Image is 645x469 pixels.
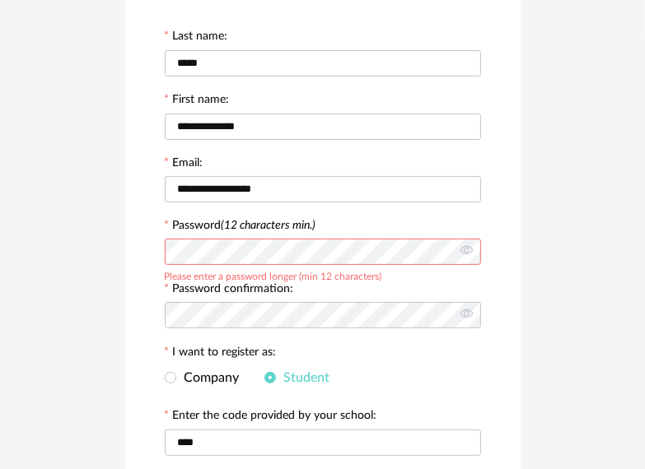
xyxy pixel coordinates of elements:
[222,220,316,231] i: (12 characters min.)
[165,283,294,298] label: Password confirmation:
[165,268,382,281] div: Please enter a password longer (min 12 characters)
[165,410,377,425] label: Enter the code provided by your school:
[165,157,203,172] label: Email:
[165,94,230,109] label: First name:
[165,346,277,361] label: I want to register as:
[276,371,330,384] span: Student
[176,371,240,384] span: Company
[165,30,228,45] label: Last name:
[173,220,316,231] label: Password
